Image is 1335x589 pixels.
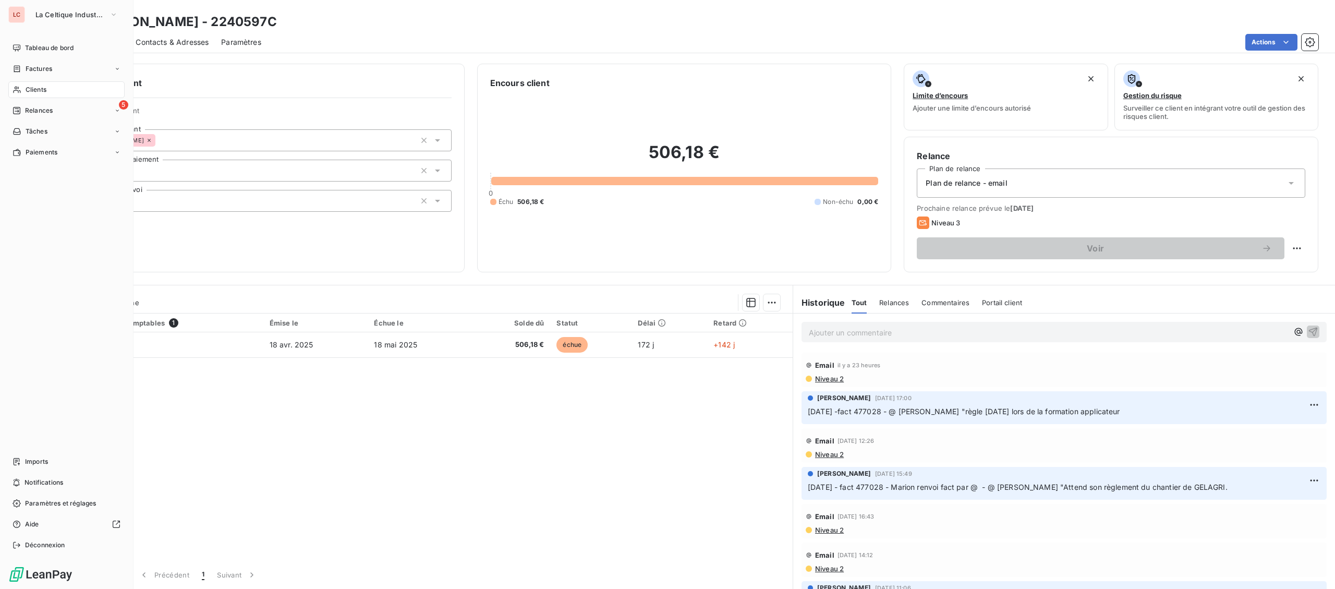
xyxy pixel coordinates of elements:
span: Relances [25,106,53,115]
span: Email [815,551,834,559]
img: Logo LeanPay [8,566,73,583]
span: il y a 23 heures [838,362,880,368]
span: 18 mai 2025 [374,340,417,349]
span: Notifications [25,478,63,487]
span: Niveau 2 [814,526,844,534]
button: Limite d’encoursAjouter une limite d’encours autorisé [904,64,1108,130]
button: Actions [1245,34,1297,51]
span: Niveau 2 [814,564,844,573]
span: [PERSON_NAME] [817,469,871,478]
span: Tableau de bord [25,43,74,53]
button: Précédent [132,564,196,586]
input: Ajouter une valeur [133,196,142,206]
span: Propriétés Client [84,106,452,121]
h3: [PERSON_NAME] - 2240597C [92,13,277,31]
span: [DATE] [1010,204,1034,212]
span: Imports [25,457,48,466]
span: Contacts & Adresses [136,37,209,47]
span: Niveau 2 [814,450,844,459]
span: [DATE] 12:26 [838,438,875,444]
span: Non-échu [823,197,853,207]
span: 18 avr. 2025 [270,340,313,349]
span: Email [815,361,834,369]
span: La Celtique Industrielle [35,10,105,19]
span: Déconnexion [25,540,65,550]
span: 0 [489,189,493,197]
span: Relances [879,298,909,307]
a: Aide [8,516,125,533]
span: 0,00 € [857,197,878,207]
div: LC [8,6,25,23]
span: [DATE] 17:00 [875,395,912,401]
span: échue [556,337,588,353]
span: [DATE] 16:43 [838,513,875,520]
button: Suivant [211,564,263,586]
button: Voir [917,237,1284,259]
h2: 506,18 € [490,142,879,173]
span: [DATE] - fact 477028 - Marion renvoi fact par @ - @ [PERSON_NAME] "Attend son règlement du chanti... [808,483,1228,491]
div: Solde dû [478,319,544,327]
h6: Encours client [490,77,550,89]
span: 5 [119,100,128,110]
span: Tout [852,298,867,307]
span: Email [815,512,834,521]
span: Voir [929,244,1261,253]
input: Ajouter une valeur [155,136,164,145]
div: Retard [713,319,786,327]
span: Paramètres [221,37,261,47]
button: 1 [196,564,211,586]
span: [PERSON_NAME] [817,393,871,403]
span: Portail client [982,298,1022,307]
span: Paiements [26,148,57,157]
span: Paramètres et réglages [25,499,96,508]
span: 506,18 € [478,340,544,350]
span: [DATE] 15:49 [875,471,912,477]
span: Aide [25,520,39,529]
span: 172 j [638,340,654,349]
span: [DATE] -fact 477028 - @ [PERSON_NAME] "règle [DATE] lors de la formation applicateur [808,407,1120,416]
span: 506,18 € [517,197,544,207]
span: Clients [26,85,46,94]
span: [DATE] 14:12 [838,552,873,558]
span: Prochaine relance prévue le [917,204,1305,212]
span: Email [815,437,834,445]
h6: Informations client [63,77,452,89]
div: Délai [638,319,701,327]
span: 1 [169,318,178,328]
span: Plan de relance - email [926,178,1007,188]
div: Statut [556,319,625,327]
span: Gestion du risque [1123,91,1182,100]
span: Limite d’encours [913,91,968,100]
span: +142 j [713,340,735,349]
div: Émise le [270,319,362,327]
span: Niveau 3 [931,219,960,227]
span: Tâches [26,127,47,136]
span: Commentaires [921,298,969,307]
button: Gestion du risqueSurveiller ce client en intégrant votre outil de gestion des risques client. [1114,64,1318,130]
span: Surveiller ce client en intégrant votre outil de gestion des risques client. [1123,104,1309,121]
span: Niveau 2 [814,375,844,383]
div: Échue le [374,319,465,327]
span: Factures [26,64,52,74]
span: Ajouter une limite d’encours autorisé [913,104,1031,112]
iframe: Intercom live chat [1300,554,1325,579]
span: 1 [202,570,204,580]
div: Pièces comptables [100,318,257,328]
span: Échu [499,197,514,207]
h6: Relance [917,150,1305,162]
h6: Historique [793,296,845,309]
